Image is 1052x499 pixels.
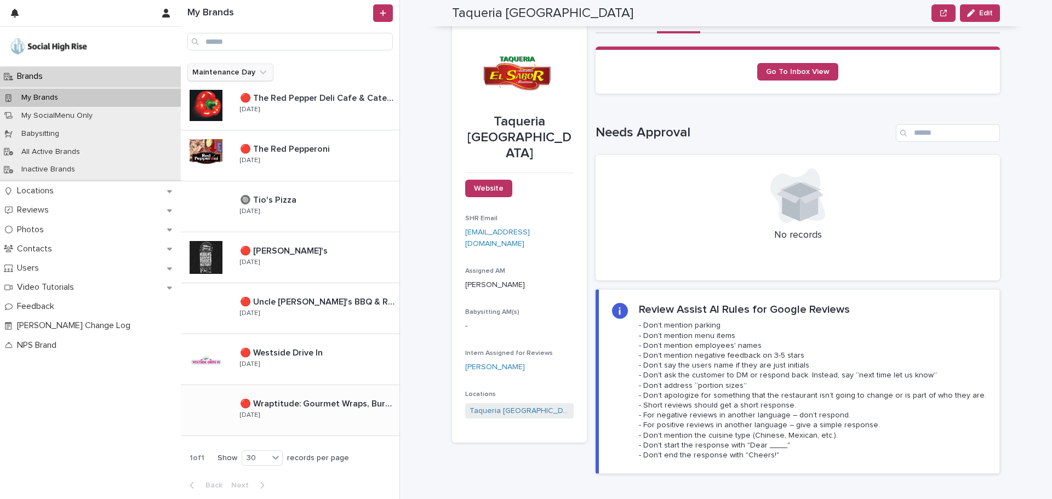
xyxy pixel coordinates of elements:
[187,64,273,81] button: Maintenance Day
[240,346,325,358] p: 🔴 Westside Drive In
[465,350,553,357] span: Intern Assigned for Reviews
[227,480,273,490] button: Next
[465,309,519,316] span: Babysitting AM(s)
[240,309,260,317] p: [DATE]
[452,5,633,21] h2: Taqueria [GEOGRAPHIC_DATA]
[181,480,227,490] button: Back
[465,268,505,274] span: Assigned AM
[199,481,222,489] span: Back
[240,295,397,307] p: 🔴 Uncle [PERSON_NAME]'s BBQ & Ribhouse
[465,320,574,332] p: -
[240,397,397,409] p: 🔴 Wraptitude: Gourmet Wraps, Burgers & Beers
[240,244,330,256] p: 🔴 [PERSON_NAME]'s
[187,7,371,19] h1: My Brands
[181,232,399,283] a: 🔴 [PERSON_NAME]'s🔴 [PERSON_NAME]'s [DATE]
[13,93,67,102] p: My Brands
[766,68,830,76] span: Go To Inbox View
[231,481,255,489] span: Next
[465,362,525,373] a: [PERSON_NAME]
[757,63,838,81] a: Go To Inbox View
[240,193,299,205] p: 🔘 Tio's Pizza
[13,301,63,312] p: Feedback
[187,33,393,50] input: Search
[218,454,237,463] p: Show
[181,79,399,130] a: 🔴 The Red Pepper Deli Cafe & Catering🔴 The Red Pepper Deli Cafe & Catering [DATE]
[240,106,260,113] p: [DATE]
[181,130,399,181] a: 🔴 The Red Pepperoni🔴 The Red Pepperoni [DATE]
[13,205,58,215] p: Reviews
[240,91,397,104] p: 🔴 The Red Pepper Deli Cafe & Catering
[13,165,84,174] p: Inactive Brands
[242,452,268,464] div: 30
[470,405,569,417] a: Taqueria [GEOGRAPHIC_DATA]
[474,185,504,192] span: Website
[13,186,62,196] p: Locations
[596,125,891,141] h1: Needs Approval
[13,129,68,139] p: Babysitting
[639,303,850,316] h2: Review Assist AI Rules for Google Reviews
[181,283,399,334] a: 🔴 Uncle [PERSON_NAME]'s BBQ & Ribhouse🔴 Uncle [PERSON_NAME]'s BBQ & Ribhouse [DATE]
[13,244,61,254] p: Contacts
[240,142,332,154] p: 🔴 The Red Pepperoni
[181,334,399,385] a: 🔴 Westside Drive In🔴 Westside Drive In [DATE]
[13,225,53,235] p: Photos
[465,391,496,398] span: Locations
[13,282,83,292] p: Video Tutorials
[181,181,399,232] a: 🔘 Tio's Pizza🔘 Tio's Pizza [DATE]
[465,215,498,222] span: SHR Email
[181,445,213,472] p: 1 of 1
[896,124,1000,142] input: Search
[181,385,399,436] a: 🔴 Wraptitude: Gourmet Wraps, Burgers & Beers🔴 Wraptitude: Gourmet Wraps, Burgers & Beers [DATE]
[979,9,993,17] span: Edit
[13,71,52,82] p: Brands
[960,4,1000,22] button: Edit
[13,147,89,157] p: All Active Brands
[240,259,260,266] p: [DATE]
[13,340,65,351] p: NPS Brand
[13,320,139,331] p: [PERSON_NAME] Change Log
[13,111,101,121] p: My SocialMenu Only
[240,157,260,164] p: [DATE]
[13,263,48,273] p: Users
[240,360,260,368] p: [DATE]
[639,320,986,460] p: - Don’t mention parking - Don’t mention menu items - Don’t mention employees' names - Don’t menti...
[465,279,574,291] p: [PERSON_NAME]
[465,180,512,197] a: Website
[287,454,349,463] p: records per page
[465,114,574,161] p: Taqueria [GEOGRAPHIC_DATA]
[240,411,260,419] p: [DATE]
[609,230,987,242] p: No records
[465,228,530,248] a: [EMAIL_ADDRESS][DOMAIN_NAME]
[9,36,89,58] img: o5DnuTxEQV6sW9jFYBBf
[240,208,260,215] p: [DATE]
